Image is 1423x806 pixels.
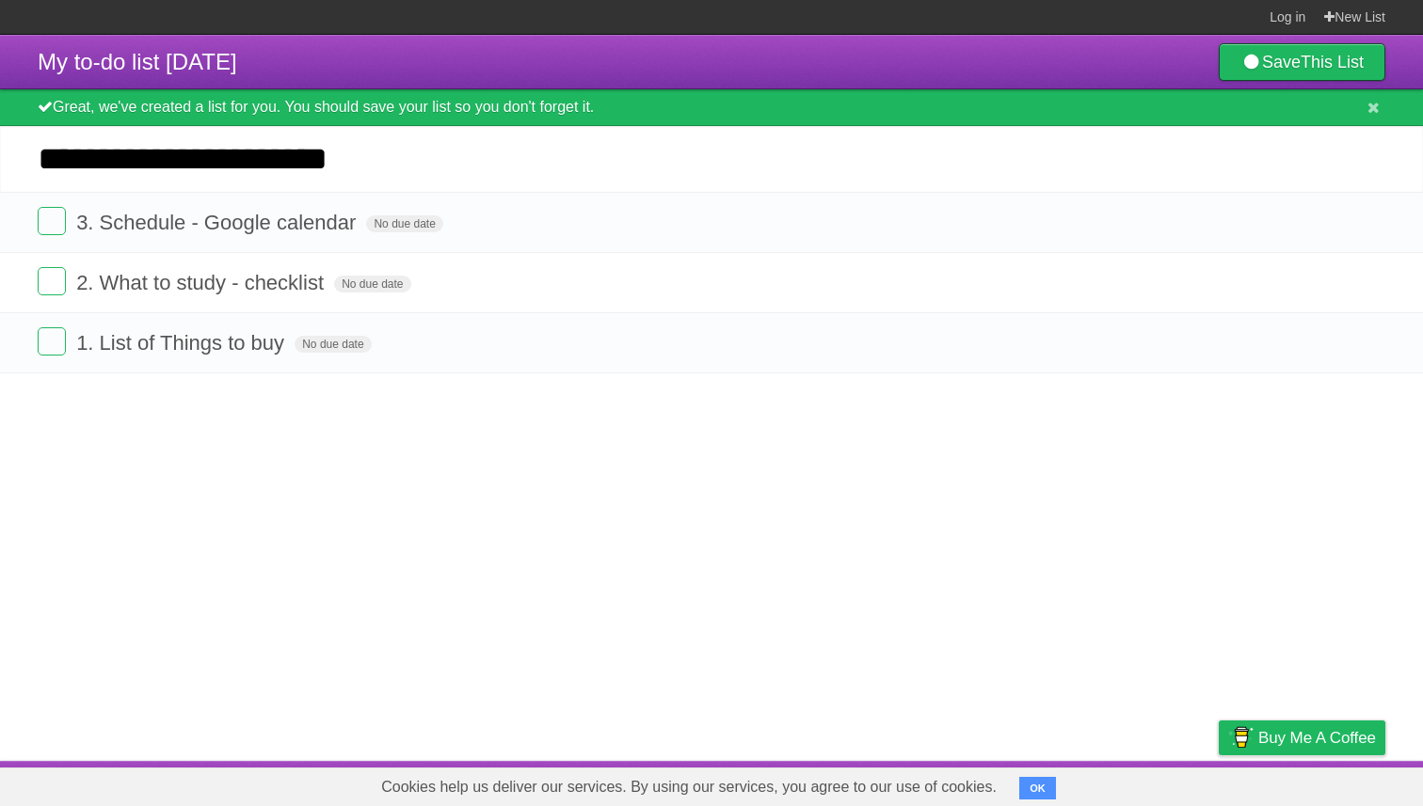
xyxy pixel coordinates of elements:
[295,336,371,353] span: No due date
[76,211,360,234] span: 3. Schedule - Google calendar
[362,768,1015,806] span: Cookies help us deliver our services. By using our services, you agree to our use of cookies.
[1301,53,1364,71] b: This List
[1228,721,1254,753] img: Buy me a coffee
[968,766,1008,801] a: About
[1019,777,1056,799] button: OK
[366,215,442,232] span: No due date
[1258,721,1376,754] span: Buy me a coffee
[1130,766,1172,801] a: Terms
[38,49,237,74] span: My to-do list [DATE]
[1219,720,1385,755] a: Buy me a coffee
[1219,43,1385,81] a: SaveThis List
[38,327,66,356] label: Done
[1194,766,1243,801] a: Privacy
[1031,766,1107,801] a: Developers
[76,331,289,355] span: 1. List of Things to buy
[38,267,66,295] label: Done
[38,207,66,235] label: Done
[1267,766,1385,801] a: Suggest a feature
[334,276,410,292] span: No due date
[76,271,328,294] span: 2. What to study - checklist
